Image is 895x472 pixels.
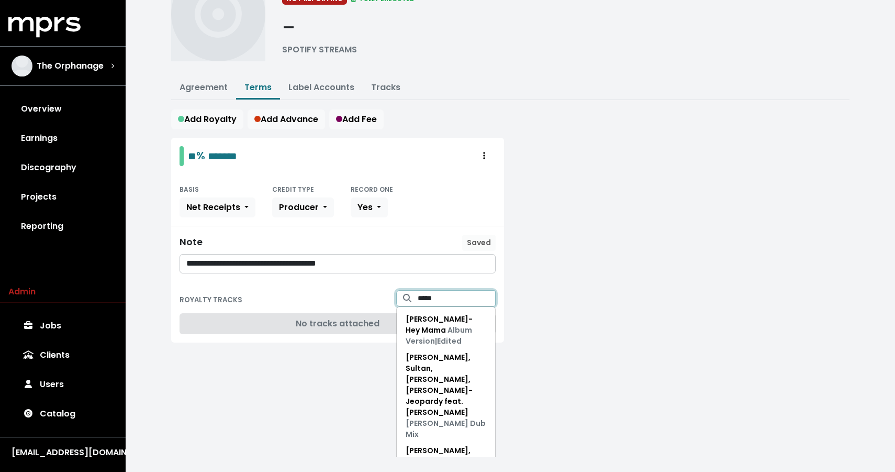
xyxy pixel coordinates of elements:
button: Net Receipts [180,197,255,217]
a: Earnings [8,124,117,153]
small: ROYALTY TRACKS [180,295,242,305]
a: Tracks [371,81,400,93]
button: Add Advance [248,109,325,129]
span: [PERSON_NAME] Dub Mix [406,418,486,440]
button: [PERSON_NAME]-Hey Mama Album Version|Edited [397,311,495,349]
a: Overview [8,94,117,124]
small: BASIS [180,185,199,194]
span: Edit value [208,151,237,161]
span: Yes [357,201,373,213]
div: [EMAIL_ADDRESS][DOMAIN_NAME] [12,446,114,459]
small: RECORD ONE [351,185,393,194]
span: Producer [279,201,319,213]
button: Producer [272,197,334,217]
span: Album Version|Edited [406,325,472,346]
a: Projects [8,182,117,212]
span: The Orphanage [37,60,104,72]
span: Edit value [188,151,196,161]
input: Search for tracks by title and link them to this royalty [418,290,496,306]
span: % [196,148,205,163]
a: Users [8,370,117,399]
a: Terms [244,81,272,93]
div: No tracks attached [180,313,496,334]
button: Add Royalty [171,109,243,129]
span: Add Advance [254,113,318,125]
span: [PERSON_NAME], Sultan, [PERSON_NAME], [PERSON_NAME] - Jeopardy feat. [PERSON_NAME] [406,352,486,440]
button: [PERSON_NAME], Sultan, [PERSON_NAME], [PERSON_NAME]-Jeopardy feat. [PERSON_NAME] [PERSON_NAME] Du... [397,349,495,443]
a: Jobs [8,311,117,341]
img: The selected account / producer [12,56,32,76]
a: Reporting [8,212,117,241]
button: Yes [351,197,388,217]
div: Note [180,237,203,248]
a: Clients [8,341,117,370]
div: - [282,13,357,43]
span: Add Royalty [178,113,237,125]
span: Add Fee [336,113,377,125]
button: Add Fee [329,109,384,129]
a: Agreement [180,81,228,93]
a: Discography [8,153,117,182]
a: Catalog [8,399,117,429]
span: [PERSON_NAME] - Hey Mama [406,314,473,346]
button: Royalty administration options [473,146,496,166]
a: Label Accounts [288,81,354,93]
a: mprs logo [8,20,81,32]
small: CREDIT TYPE [272,185,314,194]
span: Net Receipts [186,201,240,213]
div: SPOTIFY STREAMS [282,43,357,56]
button: [EMAIL_ADDRESS][DOMAIN_NAME] [8,446,117,459]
